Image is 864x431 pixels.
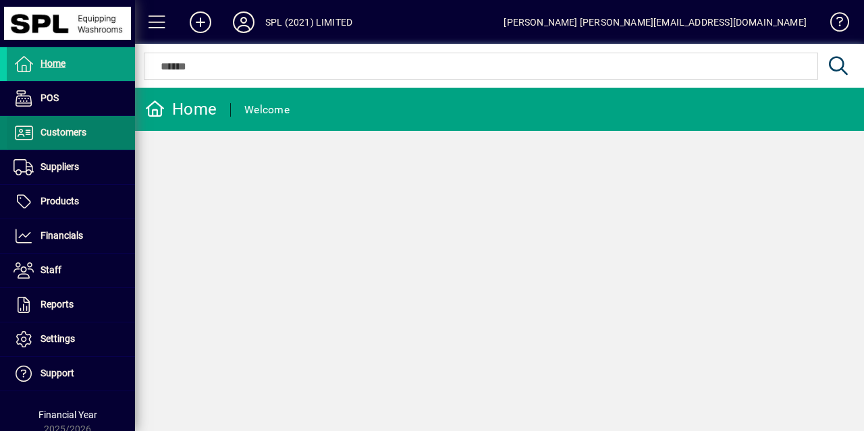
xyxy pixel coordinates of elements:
[40,161,79,172] span: Suppliers
[145,98,217,120] div: Home
[7,254,135,287] a: Staff
[40,196,79,206] span: Products
[40,127,86,138] span: Customers
[7,82,135,115] a: POS
[222,10,265,34] button: Profile
[265,11,352,33] div: SPL (2021) LIMITED
[7,322,135,356] a: Settings
[40,368,74,378] span: Support
[7,116,135,150] a: Customers
[7,288,135,322] a: Reports
[244,99,290,121] div: Welcome
[7,150,135,184] a: Suppliers
[7,219,135,253] a: Financials
[7,185,135,219] a: Products
[40,92,59,103] span: POS
[40,264,61,275] span: Staff
[40,230,83,241] span: Financials
[40,299,74,310] span: Reports
[38,409,97,420] span: Financial Year
[179,10,222,34] button: Add
[504,11,807,33] div: [PERSON_NAME] [PERSON_NAME][EMAIL_ADDRESS][DOMAIN_NAME]
[820,3,847,47] a: Knowledge Base
[40,58,65,69] span: Home
[7,357,135,391] a: Support
[40,333,75,344] span: Settings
